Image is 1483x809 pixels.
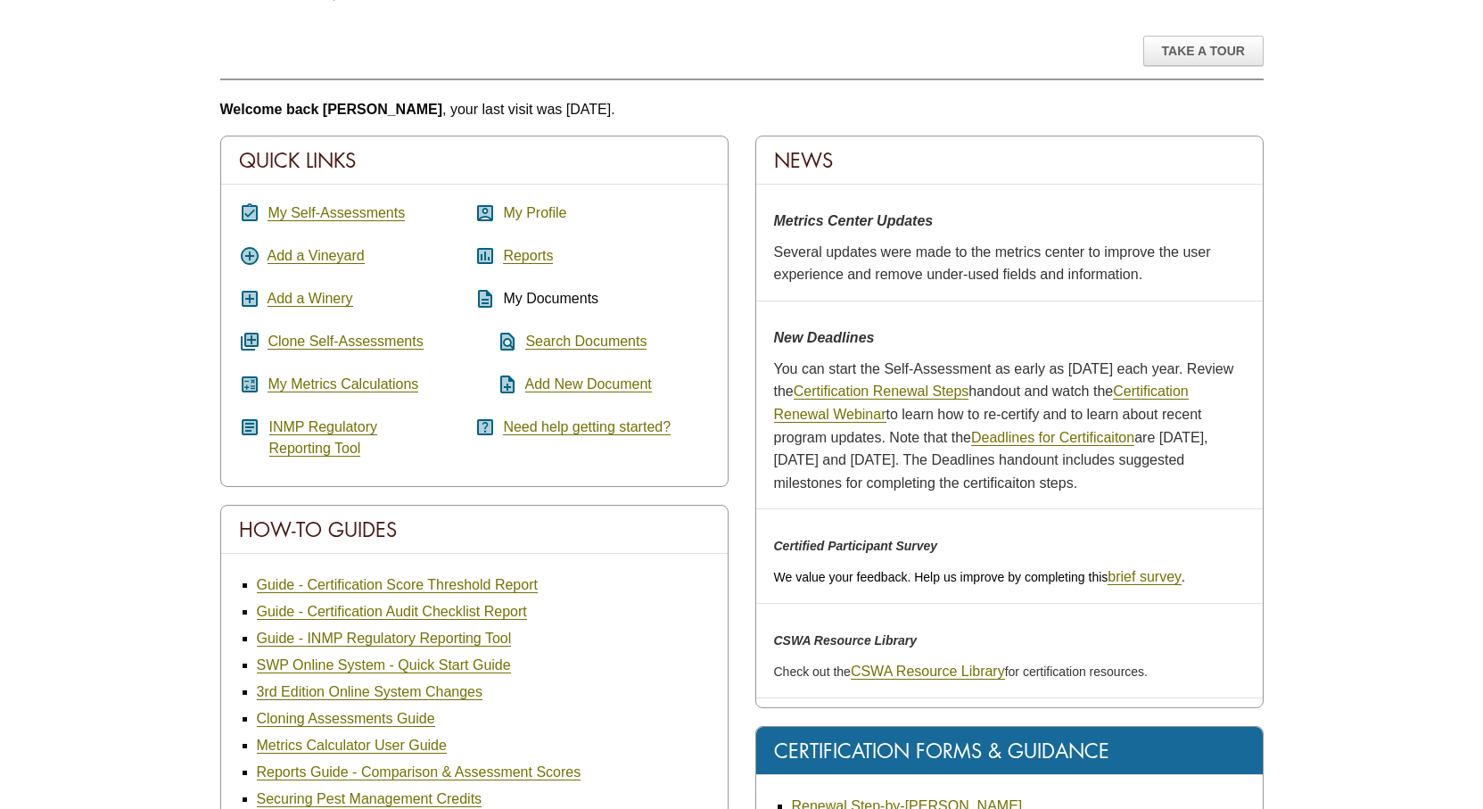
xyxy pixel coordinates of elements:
a: Add a Vineyard [268,248,365,264]
a: Clone Self-Assessments [268,334,423,350]
p: You can start the Self-Assessment as early as [DATE] each year. Review the handout and watch the ... [774,358,1245,495]
span: Check out the for certification resources. [774,665,1148,679]
a: Need help getting started? [503,419,671,435]
i: help_center [474,417,496,438]
div: Certification Forms & Guidance [756,727,1263,775]
div: Quick Links [221,136,728,185]
a: My Metrics Calculations [268,376,418,392]
a: Guide - Certification Score Threshold Report [257,577,538,593]
a: Reports [503,248,553,264]
a: Deadlines for Certificaiton [971,430,1134,446]
i: article [239,417,260,438]
a: Add a Winery [268,291,353,307]
em: Certified Participant Survey [774,539,938,553]
a: Certification Renewal Webinar [774,384,1189,423]
i: calculate [239,374,260,395]
i: assignment_turned_in [239,202,260,224]
a: My Profile [503,205,566,221]
div: Take A Tour [1143,36,1264,66]
i: description [474,288,496,310]
div: How-To Guides [221,506,728,554]
i: add_circle [239,245,260,267]
div: News [756,136,1263,185]
i: account_box [474,202,496,224]
a: Certification Renewal Steps [794,384,969,400]
i: find_in_page [474,331,518,352]
a: Guide - INMP Regulatory Reporting Tool [257,631,512,647]
a: Search Documents [525,334,647,350]
a: 3rd Edition Online System Changes [257,684,482,700]
em: CSWA Resource Library [774,633,918,648]
b: Welcome back [PERSON_NAME] [220,102,443,117]
i: note_add [474,374,518,395]
p: , your last visit was [DATE]. [220,98,1264,121]
strong: Metrics Center Updates [774,213,934,228]
a: Securing Pest Management Credits [257,791,482,807]
a: SWP Online System - Quick Start Guide [257,657,511,673]
i: queue [239,331,260,352]
a: CSWA Resource Library [851,664,1005,680]
i: assessment [474,245,496,267]
a: INMP RegulatoryReporting Tool [269,419,378,457]
a: Guide - Certification Audit Checklist Report [257,604,527,620]
a: Metrics Calculator User Guide [257,738,447,754]
a: My Self-Assessments [268,205,405,221]
strong: New Deadlines [774,330,875,345]
i: add_box [239,288,260,310]
a: Reports Guide - Comparison & Assessment Scores [257,764,581,780]
span: My Documents [503,291,598,306]
a: brief survey [1108,569,1182,585]
span: Several updates were made to the metrics center to improve the user experience and remove under-u... [774,244,1211,283]
a: Add New Document [525,376,652,392]
a: Cloning Assessments Guide [257,711,435,727]
span: We value your feedback. Help us improve by completing this . [774,570,1185,584]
